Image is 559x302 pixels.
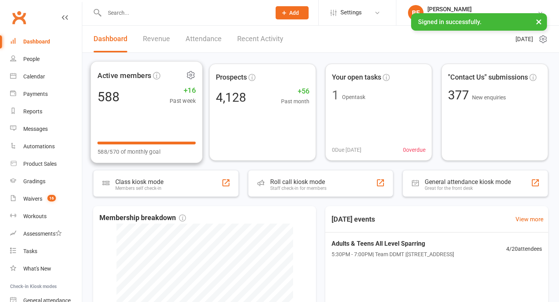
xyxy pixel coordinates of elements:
a: Product Sales [10,155,82,173]
span: Membership breakdown [99,212,186,224]
span: Past week [170,96,196,106]
a: People [10,50,82,68]
a: Gradings [10,173,82,190]
div: Messages [23,126,48,132]
div: Dashboard [23,38,50,45]
a: Calendar [10,68,82,85]
div: Tasks [23,248,37,254]
span: Active members [97,69,151,81]
div: What's New [23,266,51,272]
a: View more [516,215,543,224]
div: People [23,56,40,62]
div: Double Dose Muay Thai [GEOGRAPHIC_DATA] [427,13,537,20]
div: Gradings [23,178,45,184]
span: Past month [281,97,309,106]
span: 5:30PM - 7:00PM | Team DDMT | [STREET_ADDRESS] [332,250,454,259]
a: Reports [10,103,82,120]
a: Tasks [10,243,82,260]
span: +56 [281,86,309,97]
div: Class kiosk mode [115,178,163,186]
div: Staff check-in for members [270,186,326,191]
div: General attendance kiosk mode [425,178,511,186]
div: Roll call kiosk mode [270,178,326,186]
span: Adults & Teens All Level Sparring [332,239,454,249]
span: +16 [170,85,196,96]
div: Payments [23,91,48,97]
div: Members self check-in [115,186,163,191]
a: Clubworx [9,8,29,27]
span: 4 / 20 attendees [506,245,542,253]
div: Calendar [23,73,45,80]
div: Product Sales [23,161,57,167]
span: Open task [342,94,365,100]
span: "Contact Us" submissions [448,72,528,83]
a: Automations [10,138,82,155]
span: Signed in successfully. [418,18,481,26]
span: Your open tasks [332,72,381,83]
button: Add [276,6,309,19]
div: Workouts [23,213,47,219]
span: 377 [448,88,472,102]
span: Add [289,10,299,16]
h3: [DATE] events [325,212,381,226]
a: Dashboard [94,26,127,52]
span: 16 [47,195,56,201]
a: Attendance [186,26,222,52]
div: Automations [23,143,55,149]
span: [DATE] [516,35,533,44]
button: × [532,13,546,30]
a: Assessments [10,225,82,243]
div: [PERSON_NAME] [427,6,537,13]
div: 1 [332,89,339,101]
span: Settings [340,4,362,21]
a: Payments [10,85,82,103]
a: What's New [10,260,82,278]
div: Great for the front desk [425,186,511,191]
div: 588 [97,90,120,103]
span: 0 Due [DATE] [332,146,361,154]
div: 4,128 [216,91,246,104]
a: Recent Activity [237,26,283,52]
div: BF [408,5,424,21]
div: Reports [23,108,42,115]
a: Workouts [10,208,82,225]
a: Revenue [143,26,170,52]
span: 588/570 of monthly goal [97,147,160,156]
a: Waivers 16 [10,190,82,208]
a: Messages [10,120,82,138]
span: Prospects [216,72,247,83]
div: Waivers [23,196,42,202]
input: Search... [102,7,266,18]
div: Assessments [23,231,62,237]
span: New enquiries [472,94,506,101]
a: Dashboard [10,33,82,50]
span: 0 overdue [403,146,425,154]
